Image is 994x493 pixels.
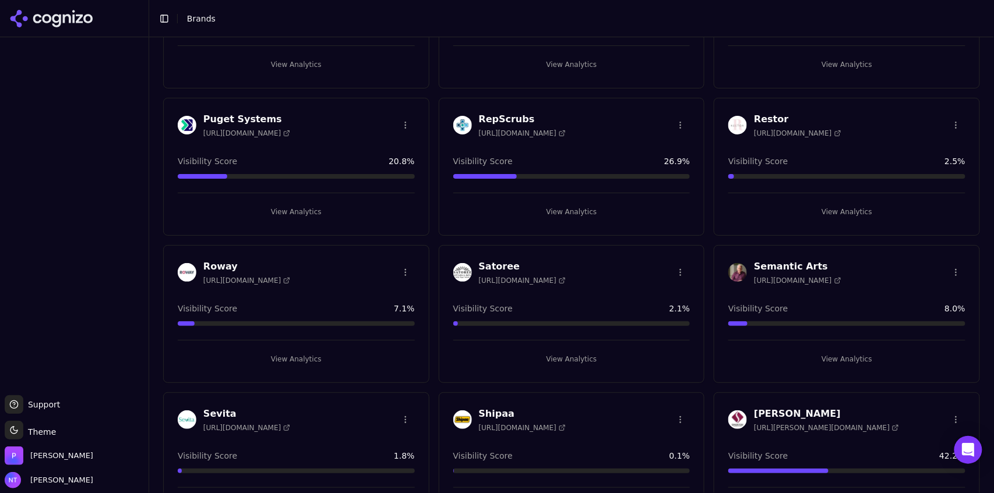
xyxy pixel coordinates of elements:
span: Visibility Score [453,303,513,314]
span: [URL][PERSON_NAME][DOMAIN_NAME] [754,423,899,432]
span: Visibility Score [178,303,237,314]
span: Visibility Score [453,450,513,462]
span: [URL][DOMAIN_NAME] [203,276,290,285]
h3: Restor [754,112,841,126]
img: Perrill [5,446,23,465]
span: 8.0 % [944,303,965,314]
div: Open Intercom Messenger [954,436,982,464]
span: [URL][DOMAIN_NAME] [479,423,566,432]
span: 7.1 % [394,303,415,314]
span: Visibility Score [728,450,788,462]
span: [URL][DOMAIN_NAME] [754,129,841,138]
h3: Satoree [479,260,566,274]
span: [URL][DOMAIN_NAME] [203,129,290,138]
button: View Analytics [453,203,690,221]
h3: [PERSON_NAME] [754,407,899,421]
nav: breadcrumb [187,13,961,24]
span: [PERSON_NAME] [26,475,93,485]
h3: Semantic Arts [754,260,841,274]
button: View Analytics [728,350,965,368]
button: View Analytics [178,203,415,221]
span: Visibility Score [453,155,513,167]
span: Theme [23,427,56,437]
span: Visibility Score [728,303,788,314]
span: 2.1 % [669,303,690,314]
h3: Sevita [203,407,290,421]
span: Brands [187,14,216,23]
img: Semantic Arts [728,263,747,282]
span: Visibility Score [728,155,788,167]
span: [URL][DOMAIN_NAME] [754,276,841,285]
button: View Analytics [178,350,415,368]
span: Visibility Score [178,155,237,167]
img: Sevita [178,410,196,429]
img: Puget Systems [178,116,196,134]
img: Nate Tower [5,472,21,488]
span: [URL][DOMAIN_NAME] [479,276,566,285]
span: 0.1 % [669,450,690,462]
span: 1.8 % [394,450,415,462]
img: Shipaa [453,410,472,429]
span: Support [23,399,60,410]
span: Visibility Score [178,450,237,462]
span: 42.2 % [940,450,965,462]
span: Perrill [30,451,93,461]
img: Roway [178,263,196,282]
button: View Analytics [453,350,690,368]
img: Restor [728,116,747,134]
span: 20.8 % [389,155,414,167]
button: View Analytics [728,203,965,221]
span: 26.9 % [664,155,690,167]
h3: Roway [203,260,290,274]
span: 2.5 % [944,155,965,167]
span: [URL][DOMAIN_NAME] [203,423,290,432]
h3: Puget Systems [203,112,290,126]
button: View Analytics [178,55,415,74]
img: RepScrubs [453,116,472,134]
button: View Analytics [453,55,690,74]
button: View Analytics [728,55,965,74]
img: Simonton [728,410,747,429]
button: Open user button [5,472,93,488]
h3: Shipaa [479,407,566,421]
img: Satoree [453,263,472,282]
span: [URL][DOMAIN_NAME] [479,129,566,138]
button: Open organization switcher [5,446,93,465]
h3: RepScrubs [479,112,566,126]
